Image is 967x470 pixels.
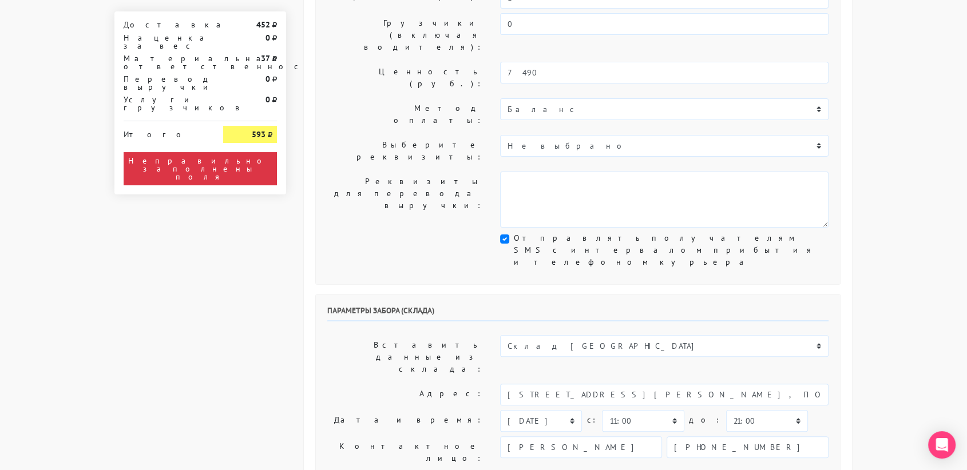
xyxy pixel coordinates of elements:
div: Доставка [115,21,215,29]
label: c: [586,410,597,430]
input: Телефон [667,436,829,458]
label: Вставить данные из склада: [319,335,492,379]
h6: Параметры забора (склада) [327,306,829,321]
label: Ценность (руб.): [319,62,492,94]
strong: 452 [256,19,270,30]
div: Перевод выручки [115,75,215,91]
label: Выберите реквизиты: [319,135,492,167]
input: Имя [500,436,662,458]
strong: 0 [265,94,270,105]
strong: 0 [265,74,270,84]
strong: 37 [261,53,270,63]
div: Наценка за вес [115,34,215,50]
div: Неправильно заполнены поля [124,152,277,185]
div: Итого [124,126,206,138]
label: Реквизиты для перевода выручки: [319,172,492,228]
label: Метод оплаты: [319,98,492,130]
label: Дата и время: [319,410,492,432]
label: Адрес: [319,384,492,405]
strong: 593 [252,129,265,140]
label: Грузчики (включая водителя): [319,13,492,57]
label: до: [689,410,722,430]
div: Open Intercom Messenger [928,431,956,459]
label: Контактное лицо: [319,436,492,468]
div: Услуги грузчиков [115,95,215,111]
div: Материальная ответственность [115,54,215,70]
strong: 0 [265,33,270,43]
label: Отправлять получателям SMS с интервалом прибытия и телефоном курьера [514,232,829,268]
